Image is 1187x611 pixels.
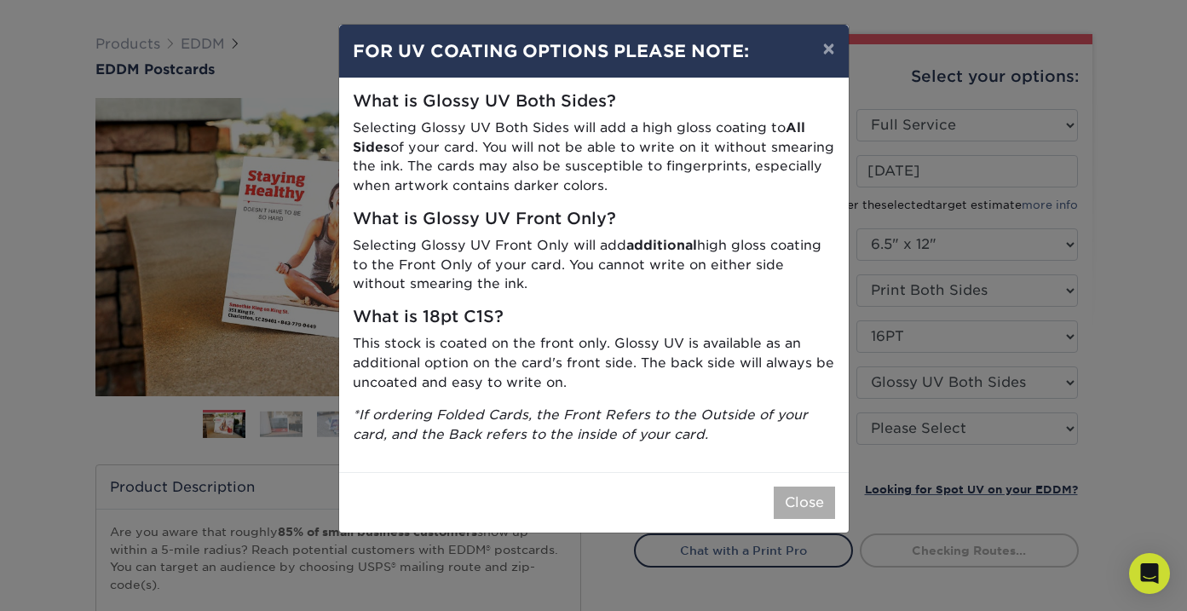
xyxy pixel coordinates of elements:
p: Selecting Glossy UV Front Only will add high gloss coating to the Front Only of your card. You ca... [353,236,835,294]
i: *If ordering Folded Cards, the Front Refers to the Outside of your card, and the Back refers to t... [353,406,808,442]
strong: additional [626,237,697,253]
h5: What is 18pt C1S? [353,308,835,327]
p: This stock is coated on the front only. Glossy UV is available as an additional option on the car... [353,334,835,392]
h5: What is Glossy UV Both Sides? [353,92,835,112]
h5: What is Glossy UV Front Only? [353,210,835,229]
div: Open Intercom Messenger [1129,553,1170,594]
strong: All Sides [353,119,805,155]
button: × [809,25,848,72]
p: Selecting Glossy UV Both Sides will add a high gloss coating to of your card. You will not be abl... [353,118,835,196]
button: Close [774,487,835,519]
h4: FOR UV COATING OPTIONS PLEASE NOTE: [353,38,835,64]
